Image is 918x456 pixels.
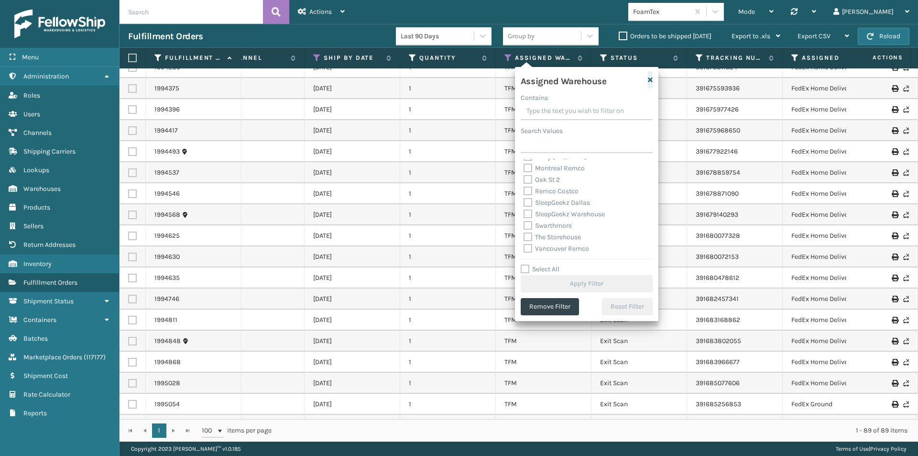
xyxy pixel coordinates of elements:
i: Never Shipped [903,401,909,408]
h4: Assigned Warehouse [521,73,606,87]
a: 1994493 [154,147,180,156]
td: FedEx Home Delivery [783,162,878,183]
a: 391683966677 [696,358,740,366]
td: SFP FTX [209,267,305,289]
td: TFM [496,267,591,289]
span: Warehouses [23,185,61,193]
td: FedEx Home Delivery [783,289,878,310]
label: Montreal Remco [524,164,585,172]
label: Assigned Carrier Service [802,54,860,62]
td: TFM [496,331,591,352]
label: Tracking Number [706,54,764,62]
span: Batches [23,334,48,343]
div: 1 - 89 of 89 items [285,426,907,435]
td: SFP FTX [209,352,305,373]
td: FedEx Home Delivery [783,78,878,99]
td: 1 [400,99,496,120]
td: FedEx Home Delivery [783,204,878,225]
td: TFM [496,141,591,162]
td: 1 [400,225,496,246]
td: FedEx Home Delivery [783,120,878,141]
td: TFM [496,78,591,99]
td: Exit Scan [591,352,687,373]
i: Print Label [892,190,897,197]
i: Never Shipped [903,380,909,387]
a: 391685077606 [696,379,740,387]
i: Print Label [892,359,897,366]
i: Print Label [892,275,897,281]
td: Exit Scan [591,373,687,394]
i: Print Label [892,106,897,113]
i: Never Shipped [903,317,909,323]
td: 1 [400,415,496,436]
a: 1994568 [154,210,180,220]
span: Inventory [23,260,52,268]
td: Exit Scan [591,394,687,415]
a: 1994375 [154,84,179,93]
a: 391679140293 [696,211,738,219]
td: FedEx Home Delivery [783,267,878,289]
a: 1 [152,423,166,438]
td: SFP FTX [209,78,305,99]
td: SFP FTX [209,289,305,310]
td: TFM [496,225,591,246]
a: 1994417 [154,126,178,135]
i: Print Label [892,317,897,323]
i: Never Shipped [903,85,909,92]
td: FedEx Home Delivery [783,141,878,162]
td: TFM [496,373,591,394]
td: Exit Scan [591,331,687,352]
span: ( 117177 ) [84,353,106,361]
td: TFM [496,310,591,331]
div: Last 90 Days [401,31,475,41]
a: 1994811 [154,315,177,325]
button: Remove Filter [521,298,579,315]
i: Never Shipped [903,190,909,197]
a: 391680478612 [696,274,739,282]
td: 1 [400,352,496,373]
span: Menu [22,53,39,61]
a: 391685256853 [696,400,741,408]
span: Actions [842,50,909,66]
a: 1995028 [154,378,180,388]
i: Print Label [892,169,897,176]
a: 391675968650 [696,126,740,134]
div: FoamTex [633,7,690,17]
span: Export CSV [798,32,831,40]
a: 1994625 [154,231,180,241]
i: Never Shipped [903,275,909,281]
label: Oak St 2 [524,176,560,184]
a: 1994546 [154,189,180,199]
td: [DATE] [305,162,400,183]
span: Shipment Cost [23,372,68,380]
span: items per page [202,423,272,438]
td: 1 [400,310,496,331]
td: TFM [496,204,591,225]
i: Print Label [892,148,897,155]
img: logo [14,10,105,38]
td: 1 [400,267,496,289]
td: SFP FTX [209,394,305,415]
td: TFM [496,394,591,415]
td: SFP FTX [209,120,305,141]
i: Print Label [892,401,897,408]
a: 1994848 [154,336,181,346]
i: Never Shipped [903,359,909,366]
td: SFP FTX [209,246,305,267]
label: Status [611,54,668,62]
label: Ship By Date [324,54,382,62]
i: Never Shipped [903,169,909,176]
td: TFM [496,99,591,120]
td: FedEx Home Delivery [783,331,878,352]
span: Mode [738,8,755,16]
a: 1994396 [154,105,180,114]
i: Never Shipped [903,254,909,260]
label: Vancouver Remco [524,245,589,253]
span: Lookups [23,166,49,174]
span: Reports [23,409,47,417]
i: Never Shipped [903,127,909,134]
a: 1994868 [154,357,181,367]
td: TFM [496,289,591,310]
td: SFP FTX [209,183,305,204]
input: Type the text you wish to filter on [521,103,653,120]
